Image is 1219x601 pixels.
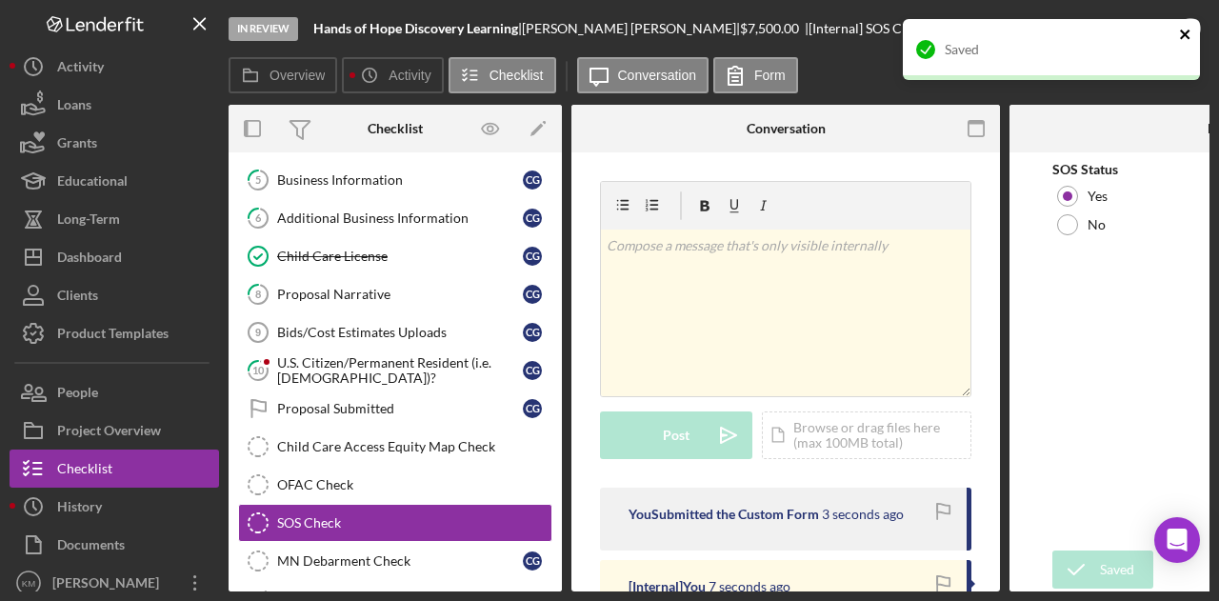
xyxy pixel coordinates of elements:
div: Activity [57,48,104,90]
label: Overview [270,68,325,83]
div: Saved [945,42,1173,57]
button: Long-Term [10,200,219,238]
div: Proposal Narrative [277,287,523,302]
button: Dashboard [10,238,219,276]
a: Checklist [10,450,219,488]
button: Project Overview [10,411,219,450]
div: Checklist [368,121,423,136]
div: Loans [57,86,91,129]
div: Project Overview [57,411,161,454]
div: In Review [229,17,298,41]
div: SOS Check [277,515,551,531]
button: Post [600,411,752,459]
button: Checklist [449,57,556,93]
div: Documents [57,526,125,569]
div: | [313,21,522,36]
a: SOS Check [238,504,552,542]
a: 10U.S. Citizen/Permanent Resident (i.e. [DEMOGRAPHIC_DATA])?CG [238,351,552,390]
div: [PERSON_NAME] [PERSON_NAME] | [522,21,740,36]
div: $7,500.00 [740,21,805,36]
label: No [1088,217,1106,232]
div: Business Information [277,172,523,188]
div: Product Templates [57,314,169,357]
div: C G [523,209,542,228]
div: Grants [57,124,97,167]
div: C G [523,361,542,380]
div: Child Care License [277,249,523,264]
div: People [57,373,98,416]
b: Hands of Hope Discovery Learning [313,20,518,36]
a: Proposal SubmittedCG [238,390,552,428]
a: 8Proposal NarrativeCG [238,275,552,313]
div: History [57,488,102,531]
label: Checklist [490,68,544,83]
div: [Internal] You [629,579,706,594]
div: Saved [1100,551,1134,589]
div: Long-Term [57,200,120,243]
div: Post [663,411,689,459]
tspan: 10 [252,364,265,376]
button: Activity [342,57,443,93]
button: History [10,488,219,526]
div: C G [523,170,542,190]
a: MN Debarment CheckCG [238,542,552,580]
a: 5Business InformationCG [238,161,552,199]
a: 9Bids/Cost Estimates UploadsCG [238,313,552,351]
button: Educational [10,162,219,200]
div: C G [523,285,542,304]
div: Open Intercom Messenger [1154,517,1200,563]
label: Form [754,68,786,83]
tspan: 5 [255,173,261,186]
div: OFAC Check [277,477,551,492]
div: | [Internal] SOS Check [805,21,929,36]
div: Bids/Cost Estimates Uploads [277,325,523,340]
div: MN Debarment Check [277,553,523,569]
label: Activity [389,68,430,83]
div: C G [523,247,542,266]
div: Child Care Access Equity Map Check [277,439,551,454]
tspan: 9 [255,327,261,338]
div: U.S. Citizen/Permanent Resident (i.e. [DEMOGRAPHIC_DATA])? [277,355,523,386]
button: Saved [1052,551,1153,589]
time: 2025-08-14 22:14 [709,579,790,594]
a: 6Additional Business InformationCG [238,199,552,237]
button: Form [713,57,798,93]
div: Additional Business Information [277,210,523,226]
button: People [10,373,219,411]
label: Conversation [618,68,697,83]
div: Dashboard [57,238,122,281]
button: Clients [10,276,219,314]
button: Loans [10,86,219,124]
tspan: 8 [255,288,261,300]
div: Mark Complete [1074,10,1167,48]
a: OFAC Check [238,466,552,504]
a: Child Care LicenseCG [238,237,552,275]
tspan: 6 [255,211,262,224]
button: Documents [10,526,219,564]
div: Conversation [747,121,826,136]
button: Product Templates [10,314,219,352]
button: Grants [10,124,219,162]
div: Clients [57,276,98,319]
div: Educational [57,162,128,205]
button: close [1179,27,1192,45]
button: Conversation [577,57,709,93]
div: C G [523,323,542,342]
div: Checklist [57,450,112,492]
label: Yes [1088,189,1108,204]
text: KM [22,578,35,589]
button: Activity [10,48,219,86]
div: C G [523,551,542,571]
